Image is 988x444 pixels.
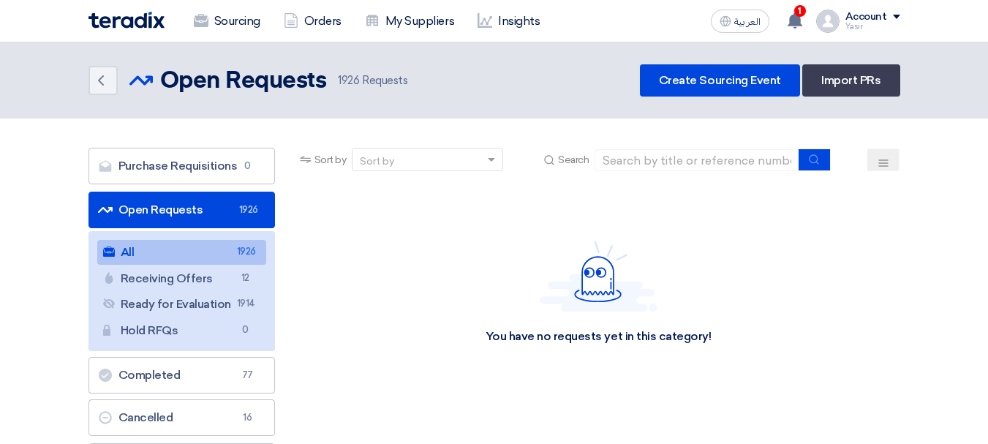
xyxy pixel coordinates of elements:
a: Import PRs [802,64,900,97]
a: Receiving Offers [97,266,266,291]
a: Orders [272,5,353,37]
a: My Suppliers [353,5,466,37]
a: Completed77 [88,357,275,394]
span: 12 [237,271,254,286]
span: Sort by [314,152,347,168]
span: 1 [794,5,806,17]
a: Insights [466,5,551,37]
h2: Open Requests [160,67,327,96]
span: 1926 [237,244,254,260]
div: Yasir [845,23,900,31]
img: Teradix logo [88,12,165,29]
span: العربية [734,17,761,27]
span: Search [558,152,589,168]
div: You have no requests yet in this category! [486,329,712,345]
a: Open Requests1926 [88,192,275,228]
div: Sort by [360,154,394,169]
a: Purchase Requisitions0 [88,148,275,184]
img: Hello [540,241,657,312]
div: Account [845,11,887,23]
span: 77 [239,368,257,383]
a: Create Sourcing Event [640,64,800,97]
span: 0 [239,159,257,173]
a: Cancelled16 [88,399,275,436]
span: 16 [239,410,257,425]
input: Search by title or reference number [595,149,799,171]
button: العربية [711,10,769,33]
a: Hold RFQs [97,318,266,343]
a: All [97,240,266,265]
span: 1926 [338,74,359,87]
span: 0 [237,323,254,338]
span: 1926 [239,203,257,217]
span: Requests [338,72,407,89]
a: Sourcing [182,5,272,37]
a: Ready for Evaluation [97,292,266,317]
img: profile_test.png [816,10,840,33]
span: 1914 [237,296,254,312]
